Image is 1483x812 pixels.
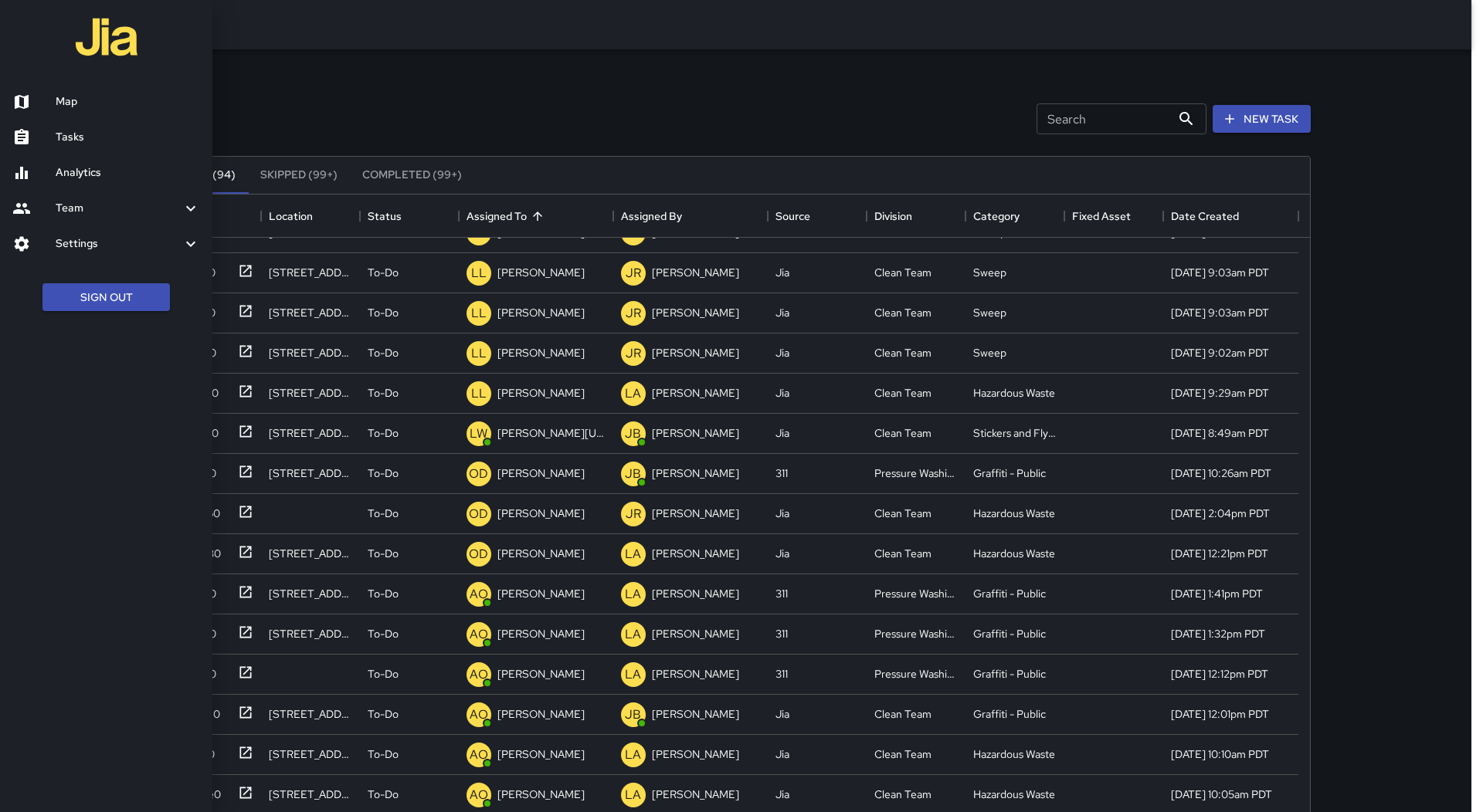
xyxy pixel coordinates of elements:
[56,164,200,181] h6: Analytics
[56,93,200,110] h6: Map
[56,200,182,217] h6: Team
[56,129,200,146] h6: Tasks
[56,235,182,252] h6: Settings
[42,283,170,312] button: Sign Out
[76,6,137,68] img: jia-logo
